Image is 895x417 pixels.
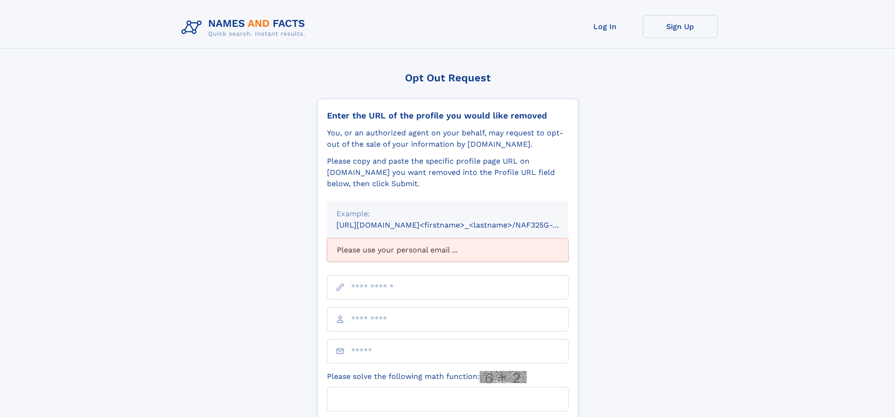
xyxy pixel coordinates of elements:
label: Please solve the following math function: [327,371,527,383]
div: Enter the URL of the profile you would like removed [327,110,568,121]
img: Logo Names and Facts [178,15,313,40]
div: Please copy and paste the specific profile page URL on [DOMAIN_NAME] you want removed into the Pr... [327,156,568,189]
small: [URL][DOMAIN_NAME]<firstname>_<lastname>/NAF325G-xxxxxxxx [336,220,586,229]
a: Log In [568,15,643,38]
div: Example: [336,208,559,220]
a: Sign Up [643,15,718,38]
div: Please use your personal email ... [327,238,568,262]
div: You, or an authorized agent on your behalf, may request to opt-out of the sale of your informatio... [327,127,568,150]
div: Opt Out Request [317,72,578,84]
